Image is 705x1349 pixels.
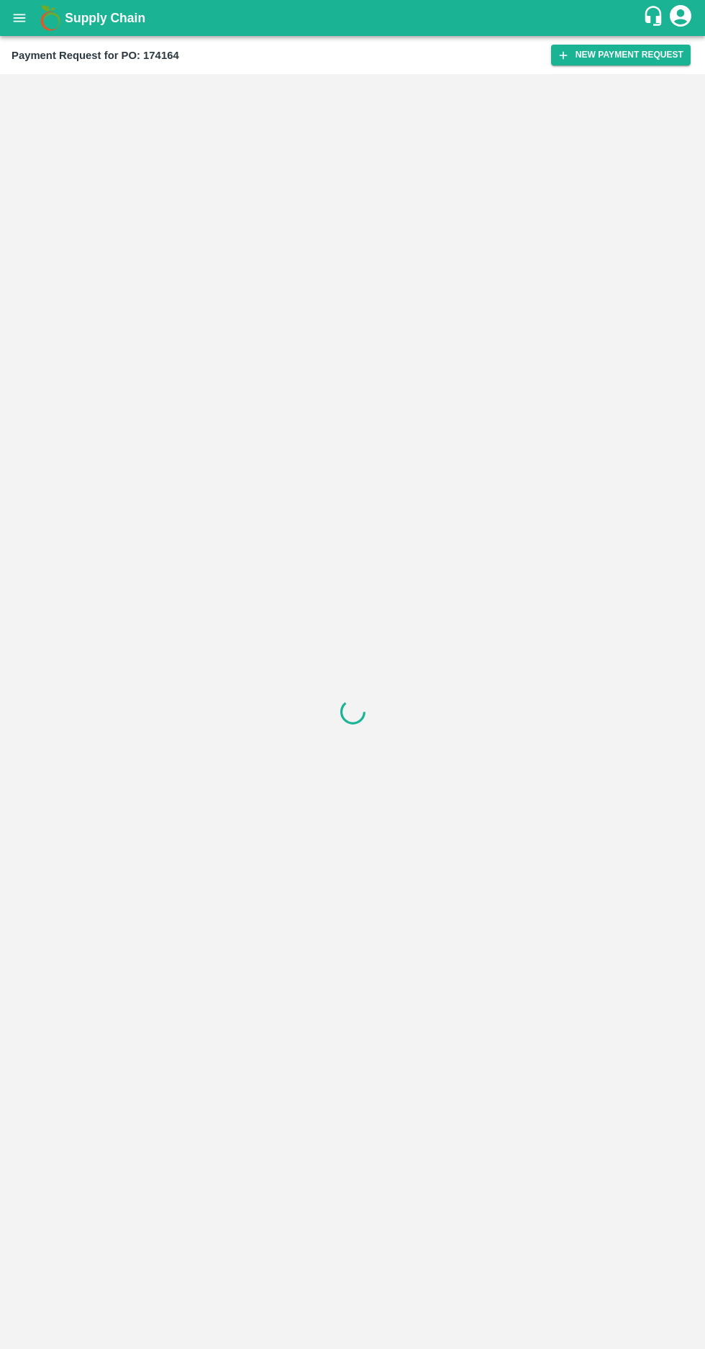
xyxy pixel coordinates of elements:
[65,11,145,25] b: Supply Chain
[12,50,179,61] b: Payment Request for PO: 174164
[642,5,668,31] div: customer-support
[65,8,642,28] a: Supply Chain
[36,4,65,32] img: logo
[668,3,693,33] div: account of current user
[3,1,36,35] button: open drawer
[551,45,691,65] button: New Payment Request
